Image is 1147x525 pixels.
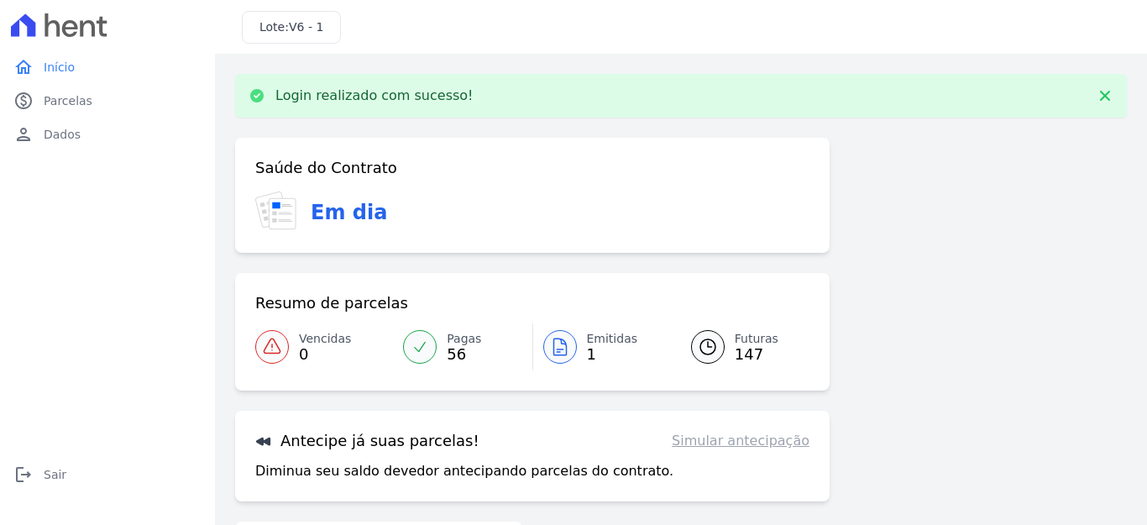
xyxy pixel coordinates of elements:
[735,348,778,361] span: 147
[447,330,481,348] span: Pagas
[255,158,397,178] h3: Saúde do Contrato
[587,330,638,348] span: Emitidas
[393,323,532,370] a: Pagas 56
[533,323,671,370] a: Emitidas 1
[255,461,673,481] p: Diminua seu saldo devedor antecipando parcelas do contrato.
[275,87,474,104] p: Login realizado com sucesso!
[255,323,393,370] a: Vencidas 0
[44,126,81,143] span: Dados
[44,59,75,76] span: Início
[13,57,34,77] i: home
[44,466,66,483] span: Sair
[672,431,809,451] a: Simular antecipação
[7,84,208,118] a: paidParcelas
[299,330,351,348] span: Vencidas
[671,323,809,370] a: Futuras 147
[13,91,34,111] i: paid
[299,348,351,361] span: 0
[13,465,34,485] i: logout
[7,118,208,151] a: personDados
[587,348,638,361] span: 1
[735,330,778,348] span: Futuras
[255,293,408,313] h3: Resumo de parcelas
[7,458,208,491] a: logoutSair
[255,431,479,451] h3: Antecipe já suas parcelas!
[259,18,323,36] h3: Lote:
[289,20,323,34] span: V6 - 1
[7,50,208,84] a: homeInício
[447,348,481,361] span: 56
[311,197,387,228] h3: Em dia
[44,92,92,109] span: Parcelas
[13,124,34,144] i: person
